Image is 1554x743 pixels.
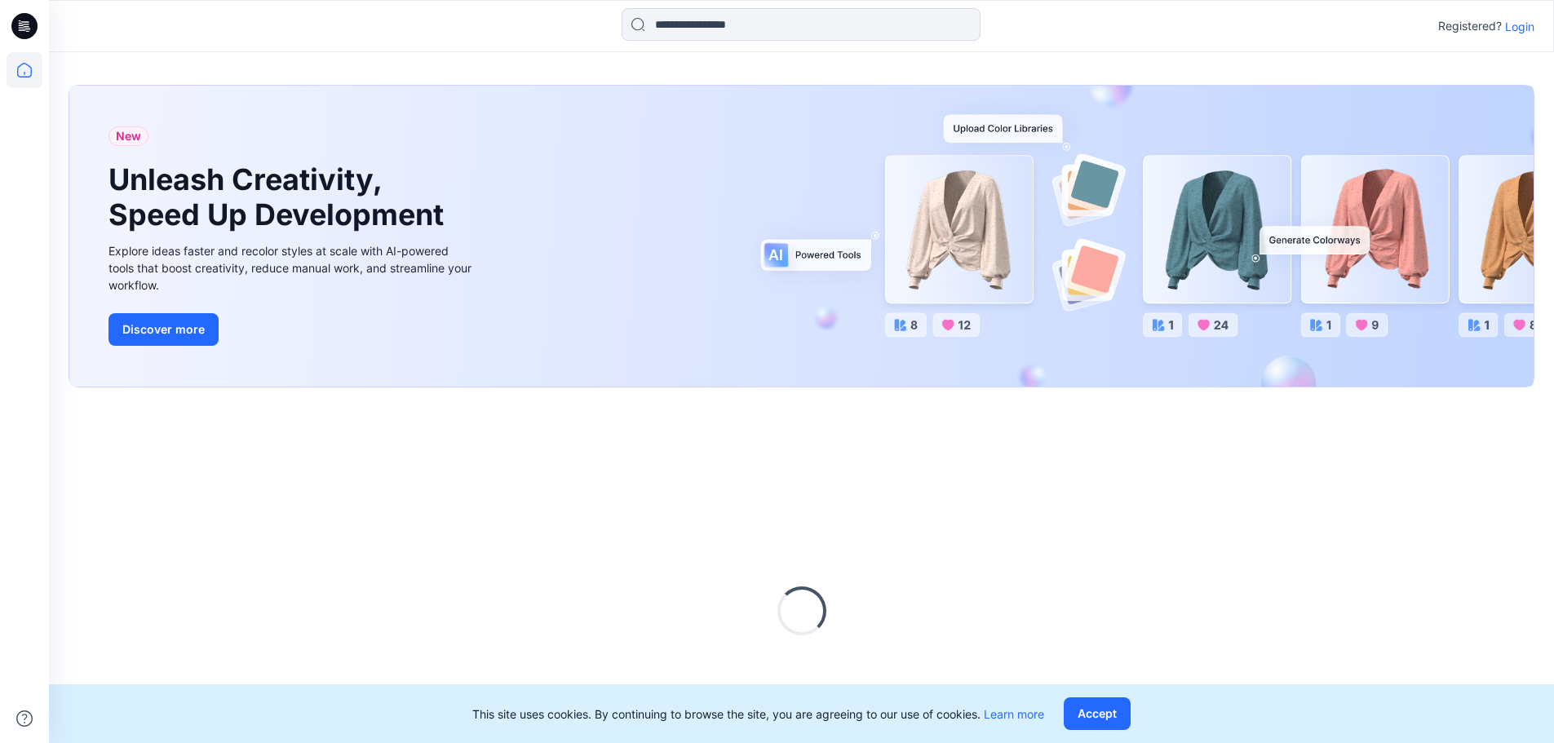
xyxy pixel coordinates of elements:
button: Discover more [108,313,219,346]
h1: Unleash Creativity, Speed Up Development [108,162,451,232]
a: Learn more [984,707,1044,721]
button: Accept [1064,697,1131,730]
p: This site uses cookies. By continuing to browse the site, you are agreeing to our use of cookies. [472,705,1044,723]
div: Explore ideas faster and recolor styles at scale with AI-powered tools that boost creativity, red... [108,242,476,294]
a: Discover more [108,313,476,346]
span: New [116,126,141,146]
p: Login [1505,18,1534,35]
p: Registered? [1438,16,1502,36]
